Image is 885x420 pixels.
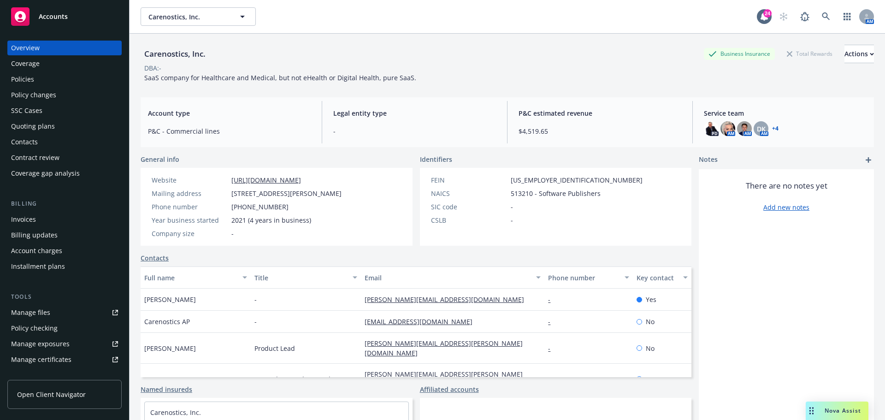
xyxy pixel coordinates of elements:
span: 2021 (4 years in business) [231,215,311,225]
div: Phone number [548,273,619,283]
a: Manage claims [7,368,122,383]
a: Manage exposures [7,337,122,351]
span: - [254,295,257,304]
span: - [254,317,257,326]
a: - [548,317,558,326]
div: Invoices [11,212,36,227]
a: Report a Bug [796,7,814,26]
div: Billing updates [11,228,58,243]
div: Business Insurance [704,48,775,59]
span: Account type [148,108,311,118]
a: Policy checking [7,321,122,336]
span: Accounts [39,13,68,20]
button: Actions [844,45,874,63]
div: Year business started [152,215,228,225]
button: Key contact [633,266,691,289]
a: Manage certificates [7,352,122,367]
a: - [548,295,558,304]
div: Contract review [11,150,59,165]
span: Open Client Navigator [17,390,86,399]
div: Total Rewards [782,48,837,59]
div: Phone number [152,202,228,212]
div: Mailing address [152,189,228,198]
button: Nova Assist [806,402,868,420]
div: Policy checking [11,321,58,336]
div: Coverage [11,56,40,71]
span: [US_EMPLOYER_IDENTIFICATION_NUMBER] [511,175,643,185]
span: Nova Assist [825,407,861,414]
img: photo [704,121,719,136]
button: Full name [141,266,251,289]
div: Billing [7,199,122,208]
div: Full name [144,273,237,283]
span: - [333,126,496,136]
a: Carenostics, Inc. [150,408,201,417]
div: Title [254,273,347,283]
button: Phone number [544,266,632,289]
div: DBA: - [144,63,161,73]
div: Account charges [11,243,62,258]
div: Manage exposures [11,337,70,351]
div: Policies [11,72,34,87]
a: Contract review [7,150,122,165]
div: SIC code [431,202,507,212]
a: [PERSON_NAME][EMAIL_ADDRESS][DOMAIN_NAME] [365,295,531,304]
div: Coverage gap analysis [11,166,80,181]
a: Accounts [7,4,122,30]
span: SaaS company for Healthcare and Medical, but not eHealth or Digital Health, pure SaaS. [144,73,416,82]
button: Title [251,266,361,289]
span: [PERSON_NAME] [144,374,196,384]
span: There are no notes yet [746,180,827,191]
span: DK [757,124,766,134]
a: SSC Cases [7,103,122,118]
a: Installment plans [7,259,122,274]
div: Quoting plans [11,119,55,134]
div: CSLB [431,215,507,225]
img: photo [737,121,752,136]
span: No [646,317,655,326]
span: Identifiers [420,154,452,164]
span: Yes [646,295,656,304]
div: Key contact [637,273,678,283]
span: Product Lead [254,343,295,353]
span: P&C - Commercial lines [148,126,311,136]
a: Start snowing [774,7,793,26]
div: Company size [152,229,228,238]
a: Coverage gap analysis [7,166,122,181]
a: [PERSON_NAME][EMAIL_ADDRESS][PERSON_NAME][DOMAIN_NAME] [365,339,523,357]
span: Legal entity type [333,108,496,118]
span: - [511,215,513,225]
div: Email [365,273,531,283]
a: Quoting plans [7,119,122,134]
div: SSC Cases [11,103,42,118]
button: Carenostics, Inc. [141,7,256,26]
span: Notes [699,154,718,166]
div: FEIN [431,175,507,185]
span: P&C estimated revenue [519,108,681,118]
span: - [511,202,513,212]
a: Overview [7,41,122,55]
div: Manage claims [11,368,58,383]
span: No [646,343,655,353]
span: General info [141,154,179,164]
div: Overview [11,41,40,55]
span: [PHONE_NUMBER] [231,202,289,212]
a: Account charges [7,243,122,258]
div: 24 [763,9,772,18]
span: No [646,374,655,384]
span: [PERSON_NAME] [144,295,196,304]
span: [PERSON_NAME] [144,343,196,353]
a: +4 [772,126,779,131]
button: Email [361,266,544,289]
span: 513210 - Software Publishers [511,189,601,198]
div: Tools [7,292,122,302]
a: [PERSON_NAME][EMAIL_ADDRESS][PERSON_NAME][DOMAIN_NAME] [365,370,523,388]
span: - [231,229,234,238]
a: Billing updates [7,228,122,243]
a: Contacts [141,253,169,263]
a: Affiliated accounts [420,385,479,394]
a: Policies [7,72,122,87]
a: - [548,344,558,353]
